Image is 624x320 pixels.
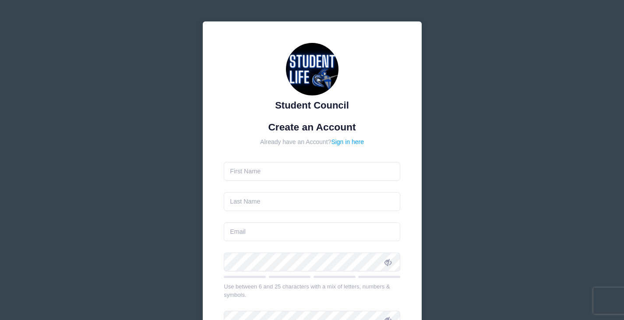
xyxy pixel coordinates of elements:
a: Sign in here [331,138,364,145]
div: Student Council [224,98,400,113]
input: First Name [224,162,400,181]
h1: Create an Account [224,121,400,133]
div: Already have an Account? [224,137,400,147]
img: Student Council [286,43,338,95]
input: Last Name [224,192,400,211]
input: Email [224,222,400,241]
div: Use between 6 and 25 characters with a mix of letters, numbers & symbols. [224,282,400,299]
